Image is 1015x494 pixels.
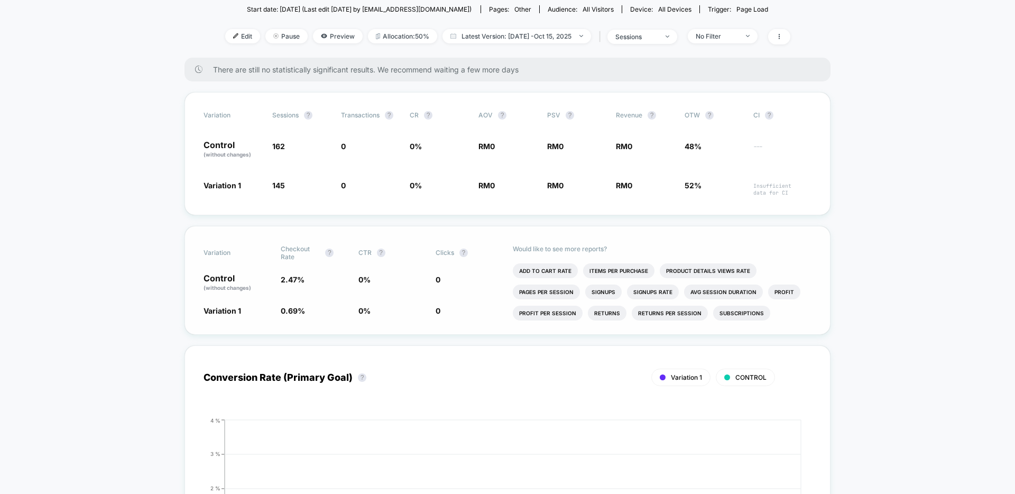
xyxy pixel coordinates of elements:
[410,111,419,119] span: CR
[281,275,304,284] span: 2.47 %
[358,373,366,382] button: ?
[708,5,768,13] div: Trigger:
[436,306,440,315] span: 0
[204,111,262,120] span: Variation
[622,5,699,13] span: Device:
[272,142,285,151] span: 162
[671,373,702,381] span: Variation 1
[616,111,642,119] span: Revenue
[685,142,702,151] span: 48%
[210,451,220,457] tspan: 3 %
[696,32,738,40] div: No Filter
[341,181,346,190] span: 0
[204,141,262,159] p: Control
[588,306,626,321] li: Returns
[753,143,811,159] span: ---
[566,111,574,120] button: ?
[513,306,583,321] li: Profit Per Session
[559,142,564,151] span: 0
[616,181,632,190] span: RM
[735,373,767,381] span: CONTROL
[628,142,632,151] span: 0
[685,111,743,120] span: OTW
[204,274,270,292] p: Control
[358,306,371,315] span: 0 %
[478,111,493,119] span: AOV
[615,33,658,41] div: sessions
[753,111,811,120] span: CI
[666,35,669,38] img: end
[341,111,380,119] span: Transactions
[204,285,251,291] span: (without changes)
[498,111,506,120] button: ?
[225,29,260,43] span: Edit
[410,142,422,151] span: 0 %
[385,111,393,120] button: ?
[632,306,708,321] li: Returns Per Session
[616,142,632,151] span: RM
[436,249,454,257] span: Clicks
[377,249,385,257] button: ?
[490,181,495,190] span: 0
[583,263,654,278] li: Items Per Purchase
[341,142,346,151] span: 0
[513,263,578,278] li: Add To Cart Rate
[273,33,279,39] img: end
[265,29,308,43] span: Pause
[660,263,756,278] li: Product Details Views Rate
[547,142,564,151] span: RM
[233,33,238,39] img: edit
[213,65,809,74] span: There are still no statistically significant results. We recommend waiting a few more days
[376,33,380,39] img: rebalance
[596,29,607,44] span: |
[547,181,564,190] span: RM
[247,5,472,13] span: Start date: [DATE] (Last edit [DATE] by [EMAIL_ADDRESS][DOMAIN_NAME])
[628,181,632,190] span: 0
[210,485,220,491] tspan: 2 %
[648,111,656,120] button: ?
[368,29,437,43] span: Allocation: 50%
[684,285,763,299] li: Avg Session Duration
[358,249,372,257] span: CTR
[736,5,768,13] span: Page Load
[685,181,702,190] span: 52%
[713,306,770,321] li: Subscriptions
[478,181,495,190] span: RM
[559,181,564,190] span: 0
[548,5,614,13] div: Audience:
[204,306,241,315] span: Variation 1
[746,35,750,37] img: end
[442,29,591,43] span: Latest Version: [DATE] - Oct 15, 2025
[325,249,334,257] button: ?
[768,285,800,299] li: Profit
[478,142,495,151] span: RM
[627,285,679,299] li: Signups Rate
[204,181,241,190] span: Variation 1
[424,111,432,120] button: ?
[547,111,560,119] span: PSV
[705,111,714,120] button: ?
[436,275,440,284] span: 0
[272,111,299,119] span: Sessions
[753,182,811,196] span: Insufficient data for CI
[358,275,371,284] span: 0 %
[490,142,495,151] span: 0
[459,249,468,257] button: ?
[281,306,305,315] span: 0.69 %
[281,245,320,261] span: Checkout Rate
[513,285,580,299] li: Pages Per Session
[304,111,312,120] button: ?
[514,5,531,13] span: other
[585,285,622,299] li: Signups
[579,35,583,37] img: end
[513,245,811,253] p: Would like to see more reports?
[658,5,691,13] span: all devices
[583,5,614,13] span: All Visitors
[410,181,422,190] span: 0 %
[765,111,773,120] button: ?
[272,181,285,190] span: 145
[210,417,220,423] tspan: 4 %
[204,245,262,261] span: Variation
[313,29,363,43] span: Preview
[204,151,251,158] span: (without changes)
